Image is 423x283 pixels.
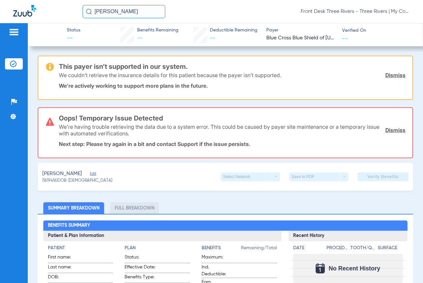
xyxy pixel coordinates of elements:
[210,35,215,41] span: --
[266,27,336,34] span: Payer
[48,254,80,263] span: First name:
[125,274,157,283] span: Benefits Type:
[43,202,104,214] li: Summary Breakdown
[202,245,241,252] h4: Benefits
[301,8,410,15] span: Front Desk Three Rivers - Three Rivers | My Community Dental Centers
[329,265,380,272] span: No Recent History
[43,231,281,241] h3: Patient & Plan Information
[293,245,321,252] h4: Date
[137,35,142,41] span: --
[48,264,80,273] span: Last name:
[202,264,234,278] span: Ind. Deductible:
[378,245,403,252] h4: Surface
[67,34,80,42] span: --
[137,27,178,34] span: Benefits Remaining
[90,171,96,178] span: Edit
[67,27,80,34] span: Status
[125,245,190,252] h4: Plan
[125,264,157,273] span: Effective Date:
[210,27,257,34] span: Deductible Remaining
[59,141,405,147] p: Next step: Please try again in a bit and contact Support if the issue persists.
[288,231,407,241] h3: Recent History
[59,63,405,70] h3: This payer isn’t supported in our system.
[13,5,36,17] img: Zuub Logo
[86,9,92,15] img: Search Icon
[46,118,54,126] img: error-icon
[378,245,403,254] app-breakdown-title: Surface
[48,274,80,283] span: DOB:
[342,35,348,42] span: --
[350,245,375,254] app-breakdown-title: Tooth/Quad
[9,28,19,36] img: hamburger-icon
[83,5,165,18] input: Search for patients
[59,115,405,121] h3: Oops! Temporary Issue Detected
[59,82,405,89] p: We’re actively working to support more plans in the future.
[327,245,348,254] app-breakdown-title: Procedure
[390,251,423,283] iframe: Chat Widget
[125,254,157,263] span: Status:
[48,245,113,252] h4: Patient
[110,202,159,214] li: Full Breakdown
[59,123,381,137] p: We’re having trouble retrieving the data due to a system error. This could be caused by payer sit...
[59,72,281,78] p: We couldn’t retrieve the insurance details for this patient because the payer isn’t supported.
[385,127,405,133] a: Dismiss
[385,72,405,78] a: Dismiss
[327,245,348,252] h4: Procedure
[202,245,241,254] app-breakdown-title: Benefits
[316,263,325,273] img: Calendar
[266,34,336,42] span: Blue Cross Blue Shield of [US_STATE]
[342,27,412,34] span: Verified On
[350,245,375,252] h4: Tooth/Quad
[202,254,234,263] span: Maximum:
[42,170,82,178] span: [PERSON_NAME]
[43,220,407,231] h2: Benefits Summary
[241,245,277,254] span: Remaining/Total
[293,245,321,254] app-breakdown-title: Date
[42,178,112,184] span: (1619416) DOB: [DEMOGRAPHIC_DATA]
[46,63,54,71] img: warning-icon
